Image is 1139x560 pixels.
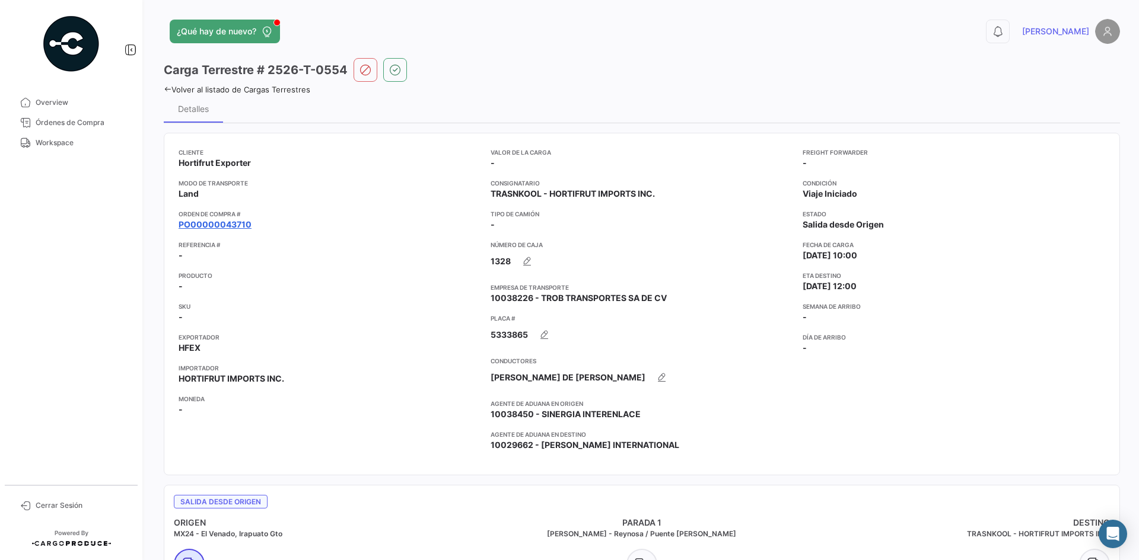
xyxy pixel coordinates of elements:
[803,332,1105,342] app-card-info-title: Día de Arribo
[179,240,481,249] app-card-info-title: Referencia #
[803,249,857,261] span: [DATE] 10:00
[179,373,284,385] span: HORTIFRUT IMPORTS INC.
[179,342,201,354] span: HFEX
[491,372,645,383] span: [PERSON_NAME] DE [PERSON_NAME]
[9,133,133,153] a: Workspace
[486,529,798,539] h5: [PERSON_NAME] - Reynosa / Puente [PERSON_NAME]
[9,92,133,113] a: Overview
[491,430,793,439] app-card-info-title: Agente de Aduana en Destino
[491,157,495,169] span: -
[798,517,1110,529] h4: DESTINO
[36,117,128,128] span: Órdenes de Compra
[803,280,857,292] span: [DATE] 12:00
[491,219,495,231] span: -
[491,292,667,304] span: 10038226 - TROB TRANSPORTES SA DE CV
[491,439,679,451] span: 10029662 - [PERSON_NAME] INTERNATIONAL
[803,342,807,354] span: -
[486,517,798,529] h4: PARADA 1
[491,148,793,157] app-card-info-title: Valor de la Carga
[42,14,101,73] img: powered-by.png
[803,148,1105,157] app-card-info-title: Freight Forwarder
[1095,19,1120,44] img: placeholder-user.png
[36,500,128,511] span: Cerrar Sesión
[491,408,641,420] span: 10038450 - SINERGIA INTERENLACE
[179,404,183,415] span: -
[491,188,655,200] span: TRASNKOOL - HORTIFRUT IMPORTS INC.
[803,219,884,231] span: Salida desde Origen
[491,329,528,341] span: 5333865
[179,219,252,231] a: PO00000043710
[177,25,256,37] span: ¿Qué hay de nuevo?
[803,311,807,323] span: -
[179,178,481,188] app-card-info-title: Modo de Transporte
[803,271,1105,280] app-card-info-title: ETA Destino
[174,529,486,539] h5: MX24 - El Venado, Irapuato Gto
[803,157,807,169] span: -
[36,137,128,148] span: Workspace
[179,302,481,311] app-card-info-title: SKU
[491,240,793,249] app-card-info-title: Número de Caja
[798,529,1110,539] h5: TRASNKOOL - HORTIFRUT IMPORTS INC.
[803,188,857,200] span: Viaje Iniciado
[164,62,348,78] h3: Carga Terrestre # 2526-T-0554
[179,394,481,404] app-card-info-title: Moneda
[179,148,481,157] app-card-info-title: Cliente
[170,20,280,43] button: ¿Qué hay de nuevo?
[179,271,481,280] app-card-info-title: Producto
[1099,520,1127,548] div: Abrir Intercom Messenger
[174,517,486,529] h4: ORIGEN
[803,240,1105,249] app-card-info-title: Fecha de carga
[179,311,183,323] span: -
[9,113,133,133] a: Órdenes de Compra
[179,157,251,169] span: Hortifrut Exporter
[491,255,511,267] span: 1328
[803,209,1105,219] app-card-info-title: Estado
[491,399,793,408] app-card-info-title: Agente de Aduana en Origen
[179,280,183,292] span: -
[491,313,793,323] app-card-info-title: Placa #
[36,97,128,108] span: Overview
[1022,25,1089,37] span: [PERSON_NAME]
[803,302,1105,311] app-card-info-title: Semana de Arribo
[491,178,793,188] app-card-info-title: Consignatario
[803,178,1105,188] app-card-info-title: Condición
[179,188,199,200] span: Land
[179,363,481,373] app-card-info-title: Importador
[178,104,209,114] div: Detalles
[491,209,793,219] app-card-info-title: Tipo de Camión
[164,85,310,94] a: Volver al listado de Cargas Terrestres
[174,495,268,508] span: Salida desde Origen
[491,356,793,366] app-card-info-title: Conductores
[179,209,481,219] app-card-info-title: Orden de Compra #
[491,283,793,292] app-card-info-title: Empresa de Transporte
[179,332,481,342] app-card-info-title: Exportador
